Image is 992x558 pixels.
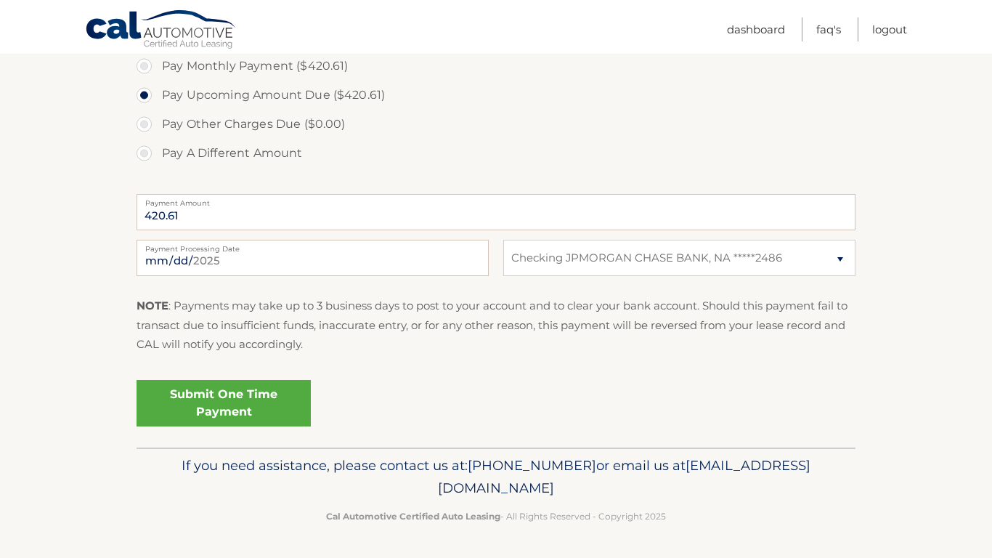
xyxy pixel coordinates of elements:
[146,509,846,524] p: - All Rights Reserved - Copyright 2025
[137,240,489,251] label: Payment Processing Date
[727,17,785,41] a: Dashboard
[137,194,855,206] label: Payment Amount
[468,457,596,474] span: [PHONE_NUMBER]
[137,296,855,354] p: : Payments may take up to 3 business days to post to your account and to clear your bank account....
[137,110,855,139] label: Pay Other Charges Due ($0.00)
[137,299,168,312] strong: NOTE
[137,240,489,276] input: Payment Date
[872,17,907,41] a: Logout
[137,194,855,230] input: Payment Amount
[137,139,855,168] label: Pay A Different Amount
[326,511,500,522] strong: Cal Automotive Certified Auto Leasing
[816,17,841,41] a: FAQ's
[137,52,855,81] label: Pay Monthly Payment ($420.61)
[146,454,846,501] p: If you need assistance, please contact us at: or email us at
[137,380,311,426] a: Submit One Time Payment
[85,9,237,52] a: Cal Automotive
[137,81,855,110] label: Pay Upcoming Amount Due ($420.61)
